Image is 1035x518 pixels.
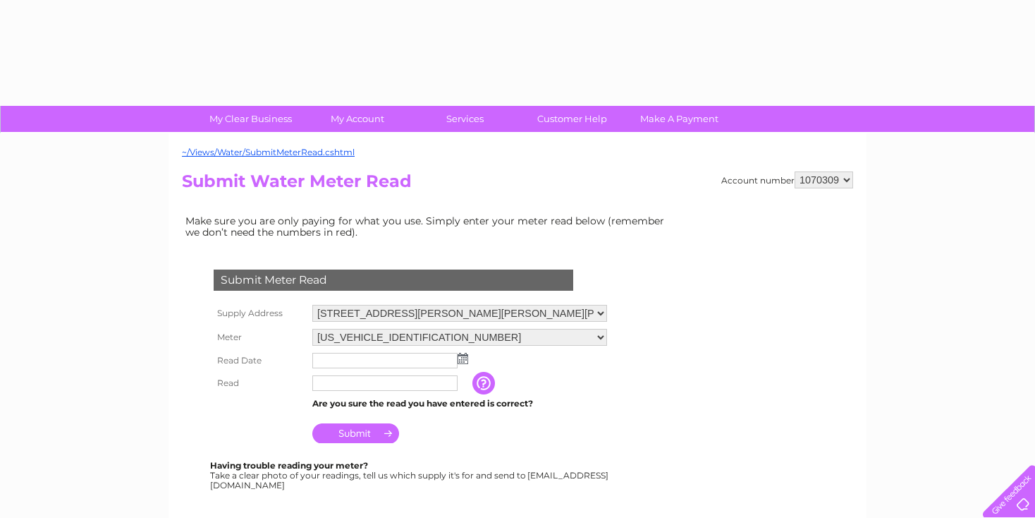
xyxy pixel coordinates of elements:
[182,171,853,198] h2: Submit Water Meter Read
[309,394,611,413] td: Are you sure the read you have entered is correct?
[210,349,309,372] th: Read Date
[300,106,416,132] a: My Account
[407,106,523,132] a: Services
[192,106,309,132] a: My Clear Business
[210,372,309,394] th: Read
[182,212,675,241] td: Make sure you are only paying for what you use. Simply enter your meter read below (remember we d...
[472,372,498,394] input: Information
[210,460,368,471] b: Having trouble reading your meter?
[514,106,630,132] a: Customer Help
[182,147,355,157] a: ~/Views/Water/SubmitMeterRead.cshtml
[621,106,737,132] a: Make A Payment
[721,171,853,188] div: Account number
[210,461,611,490] div: Take a clear photo of your readings, tell us which supply it's for and send to [EMAIL_ADDRESS][DO...
[210,301,309,325] th: Supply Address
[458,353,468,364] img: ...
[210,325,309,349] th: Meter
[214,270,573,291] div: Submit Meter Read
[312,423,399,443] input: Submit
